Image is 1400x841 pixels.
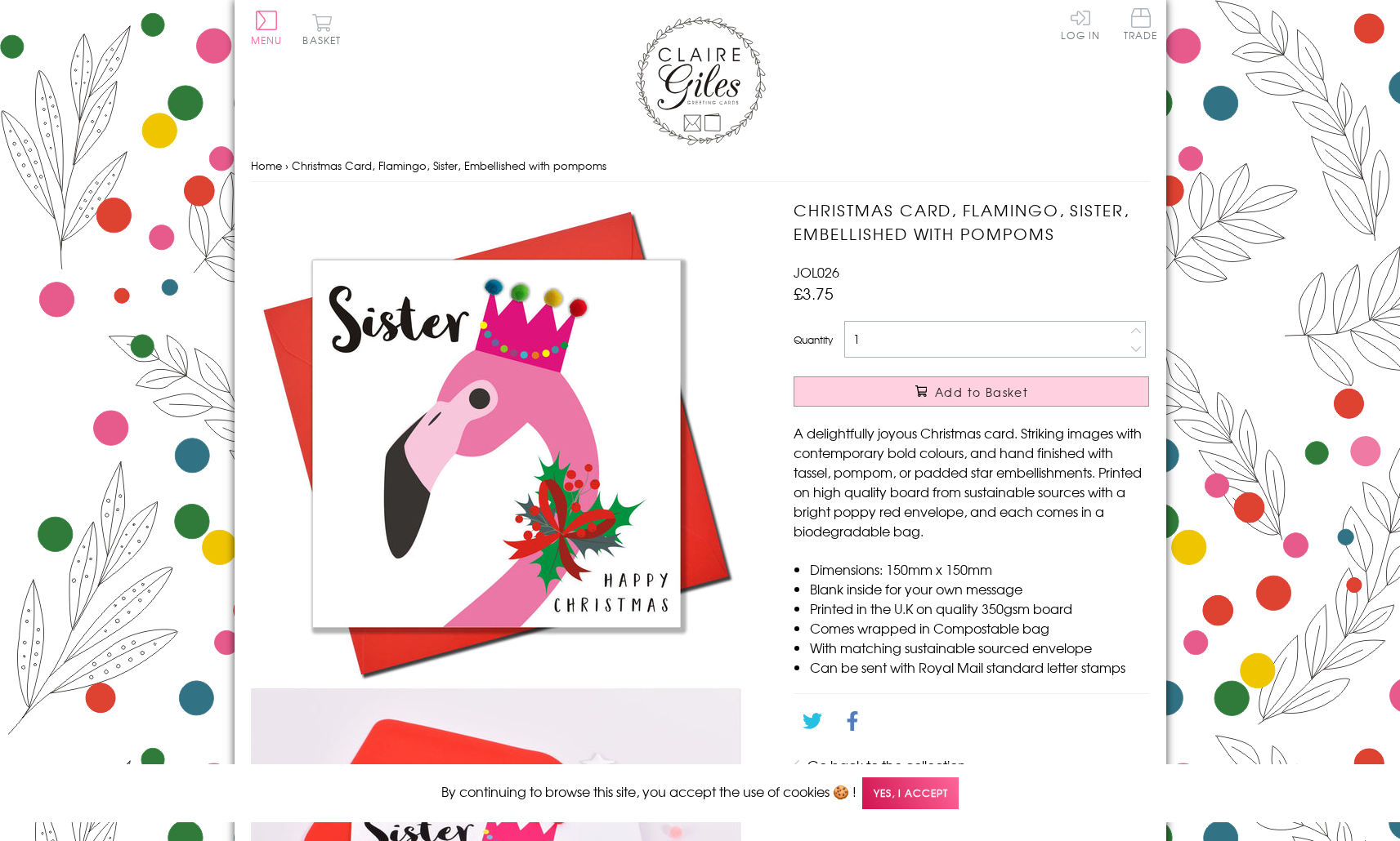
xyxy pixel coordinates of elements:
[794,376,1149,407] button: Add to Basket
[810,559,1149,579] li: Dimensions: 150mm x 150mm
[251,33,283,47] span: Menu
[1124,8,1158,43] a: Trade
[635,16,766,145] img: Claire Giles Greetings Cards
[285,158,288,173] span: ›
[794,423,1149,541] p: A delightfully joyous Christmas card. Striking images with contemporary bold colours, and hand fi...
[292,158,606,173] span: Christmas Card, Flamingo, Sister, Embellished with pompoms
[300,13,345,45] button: Basket
[251,158,282,173] a: Home
[810,598,1149,618] li: Printed in the U.K on quality 350gsm board
[794,262,839,282] span: JOL026
[935,384,1028,400] span: Add to Basket
[810,618,1149,638] li: Comes wrapped in Compostable bag
[794,282,834,305] span: £3.75
[1061,8,1100,40] a: Log In
[862,777,959,809] span: Yes, I accept
[810,579,1149,598] li: Blank inside for your own message
[251,149,1150,183] nav: breadcrumbs
[1124,8,1158,40] span: Trade
[794,332,833,347] label: Quantity
[251,11,283,45] button: Menu
[807,755,966,775] a: Go back to the collection
[794,198,1149,246] h1: Christmas Card, Flamingo, Sister, Embellished with pompoms
[251,198,741,688] img: Christmas Card, Flamingo, Sister, Embellished with pompoms
[810,638,1149,657] li: With matching sustainable sourced envelope
[810,657,1149,677] li: Can be sent with Royal Mail standard letter stamps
